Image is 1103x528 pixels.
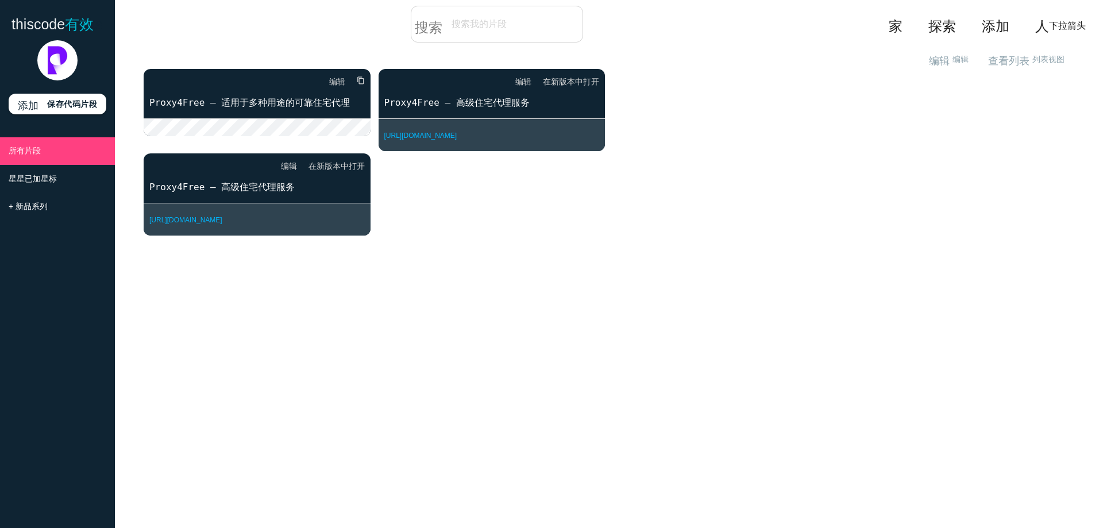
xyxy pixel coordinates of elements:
[988,54,1029,64] font: 查看列表
[144,96,371,110] a: Proxy4Free – 适用于多种用途的可靠住宅代理
[384,132,457,140] a: [URL][DOMAIN_NAME]
[18,99,38,109] font: 添加
[978,48,1074,69] a: 查看列表列表视图
[11,16,65,32] font: thiscode
[281,161,297,169] font: 编辑
[272,155,297,175] a: 编辑
[1035,17,1049,31] font: 人
[37,40,78,80] img: 251c6cf5ee0f05083257d0fbc4fda8da
[379,96,606,110] a: Proxy4Free – 高级住宅代理服务
[1032,55,1048,64] font: 列表
[348,70,365,91] a: 复制到剪贴板
[11,6,94,43] a: thiscode有效
[982,17,1009,31] font: 添加
[446,12,583,36] input: 搜索我的片段
[9,94,106,114] a: 添加保存代码片段
[308,161,365,169] font: 在新版本中打开
[952,55,969,64] font: 编辑
[9,202,48,211] font: + 新品系列
[415,18,442,32] font: 搜索
[543,76,599,84] font: 在新版本中打开
[9,146,41,155] font: 所有片段
[65,16,94,32] font: 有效
[1049,20,1086,29] font: 下拉箭头
[929,54,950,64] font: 编辑
[47,99,97,109] font: 保存代码片段
[144,180,371,195] a: Proxy4Free – 高级住宅代理服务
[25,174,57,183] font: 已加星标
[411,6,446,42] button: 搜索
[320,70,345,91] a: 编辑
[1048,55,1065,64] font: 视图
[149,97,350,108] font: Proxy4Free – 适用于多种用途的可靠住宅代理
[534,70,599,91] a: 在新版本中打开
[515,76,531,84] font: 编辑
[889,17,903,31] font: 家
[357,76,365,84] font: content_copy
[9,174,25,182] font: 星星
[299,155,365,175] a: 在新版本中打开
[329,76,345,84] font: 编辑
[149,216,222,224] a: [URL][DOMAIN_NAME]
[928,17,956,31] font: 探索
[919,48,978,69] a: 编辑编辑
[149,182,295,192] font: Proxy4Free – 高级住宅代理服务
[506,70,531,91] a: 编辑
[384,97,530,108] font: Proxy4Free – 高级住宅代理服务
